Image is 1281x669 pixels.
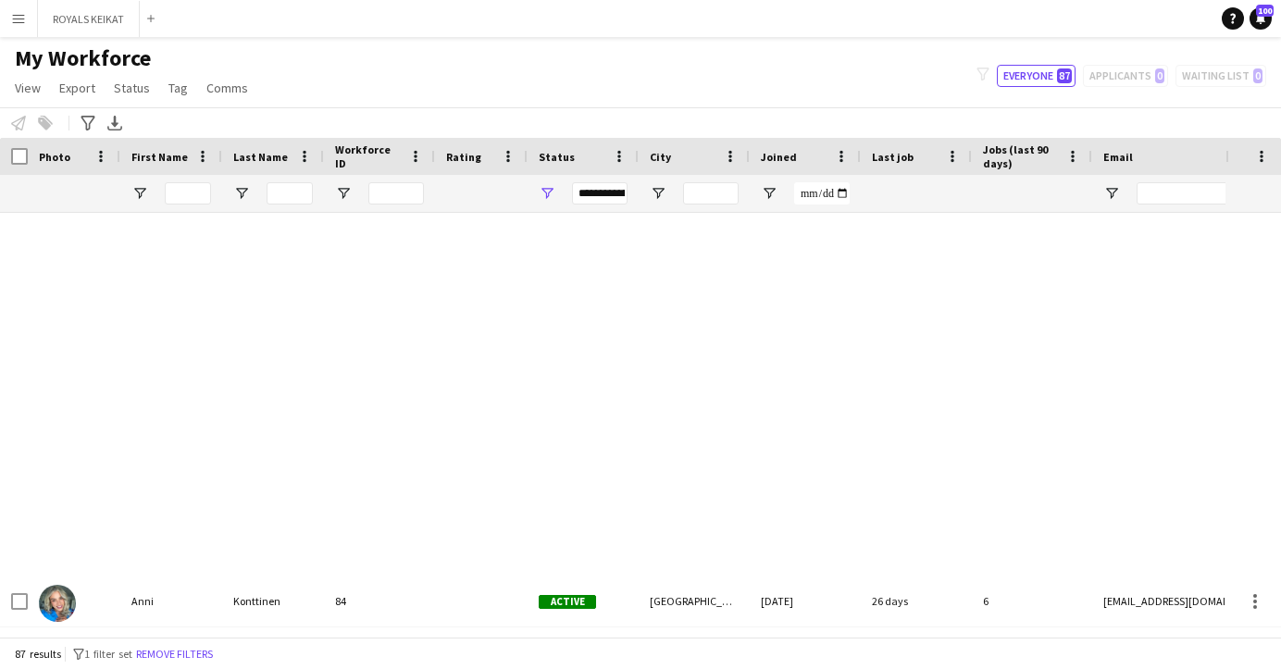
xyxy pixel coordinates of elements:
app-action-btn: Advanced filters [77,112,99,134]
span: Comms [206,80,248,96]
a: Export [52,76,103,100]
span: 100 [1256,5,1274,17]
input: Joined Filter Input [794,182,850,204]
img: Anni Konttinen [39,585,76,622]
span: My Workforce [15,44,151,72]
button: Open Filter Menu [1103,185,1120,202]
span: Active [539,595,596,609]
span: Workforce ID [335,142,402,170]
span: First Name [131,150,188,164]
button: Open Filter Menu [131,185,148,202]
a: Status [106,76,157,100]
button: Open Filter Menu [650,185,666,202]
span: Tag [168,80,188,96]
a: View [7,76,48,100]
input: First Name Filter Input [165,182,211,204]
a: 100 [1250,7,1272,30]
span: Last job [872,150,914,164]
span: Last Name [233,150,288,164]
button: Remove filters [132,644,217,664]
span: Photo [39,150,70,164]
span: 87 [1057,68,1072,83]
a: Comms [199,76,255,100]
input: Last Name Filter Input [267,182,313,204]
button: Everyone87 [997,65,1076,87]
span: Status [539,150,575,164]
span: View [15,80,41,96]
div: 84 [324,576,435,626]
span: Email [1103,150,1133,164]
span: City [650,150,671,164]
button: Open Filter Menu [335,185,352,202]
button: Open Filter Menu [761,185,777,202]
span: Jobs (last 90 days) [983,142,1059,170]
button: ROYALS KEIKAT [38,1,140,37]
span: Rating [446,150,481,164]
button: Open Filter Menu [233,185,250,202]
span: Export [59,80,95,96]
div: Anni [120,576,222,626]
input: Workforce ID Filter Input [368,182,424,204]
input: City Filter Input [683,182,739,204]
span: 1 filter set [84,647,132,661]
div: 26 days [861,576,972,626]
div: 6 [972,576,1092,626]
a: Tag [161,76,195,100]
div: [GEOGRAPHIC_DATA] [639,576,750,626]
button: Open Filter Menu [539,185,555,202]
span: Status [114,80,150,96]
div: [DATE] [750,576,861,626]
div: Konttinen [222,576,324,626]
span: Joined [761,150,797,164]
app-action-btn: Export XLSX [104,112,126,134]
